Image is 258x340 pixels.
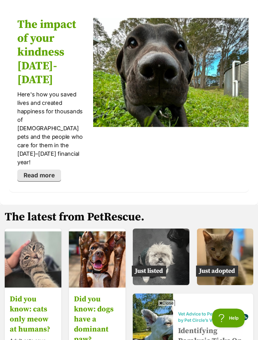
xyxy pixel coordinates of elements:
[133,229,189,285] img: Small Female Shih Tzu x Poodle Miniature Mix Dog
[132,266,166,277] span: Just listed
[212,309,245,327] iframe: Help Scout Beacon - Open
[5,231,61,288] img: Did you know: cats only meow at humans?
[158,300,175,306] span: Close
[197,229,254,285] img: Male Domestic Short Hair (DSH) Mix Cat
[133,280,189,286] a: Just listed
[69,231,126,288] img: Did you know: dogs have a dominant paw?
[17,90,85,166] p: Here's how you saved lives and created happiness for thousands of [DEMOGRAPHIC_DATA] pets and the...
[93,10,249,136] img: The impact of your kindness 2024-2025
[14,309,244,337] iframe: Advertisement
[17,18,85,87] h2: The impact of your kindness [DATE]-[DATE]
[196,266,238,277] span: Just adopted
[17,170,61,181] a: Read more
[5,211,253,224] h2: The latest from PetRescue.
[10,294,56,334] h3: Did you know: cats only meow at humans?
